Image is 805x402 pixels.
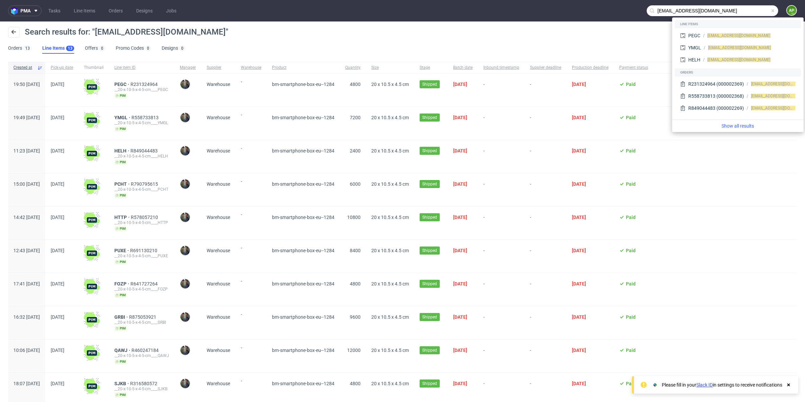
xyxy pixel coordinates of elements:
div: R231324964 (000002369) [688,81,744,87]
span: Shipped [422,81,437,87]
span: Warehouse [207,348,230,353]
span: bm-smartphone-box-eu--1284 [272,248,334,253]
a: SJKB [114,381,130,386]
span: Warehouse [207,148,230,153]
span: pma [20,8,31,13]
span: - [241,345,261,364]
span: [DATE] [51,348,64,353]
a: R231324964 [130,82,159,87]
span: - [530,281,561,298]
span: - [241,112,261,132]
div: Please fill in your in settings to receive notifications [662,382,782,388]
div: Line items [675,20,801,28]
figcaption: AP [787,6,796,15]
a: R460247184 [131,348,160,353]
span: Warehouse [207,215,230,220]
span: - [483,82,519,98]
span: 20 x 10.5 x 4.5 cm [371,148,409,153]
span: [DATE] [453,181,467,187]
div: PEGC [688,32,700,39]
div: 13 [25,46,30,51]
span: Supplier deadline [530,65,561,71]
div: __20-x-10-5-x-4-5-cm____PEGC [114,87,169,92]
span: [DATE] [51,181,64,187]
span: YMGL [114,115,131,120]
span: - [530,314,561,331]
span: [DATE] [51,82,64,87]
span: Shipped [422,248,437,254]
a: Orders [105,5,127,16]
span: 20 x 10.5 x 4.5 cm [371,248,409,253]
span: [DATE] [51,281,64,286]
img: Maciej Sobola [180,146,190,155]
a: PCHT [114,181,131,187]
a: GRBI [114,314,129,320]
a: R316580572 [130,381,159,386]
span: 10800 [347,215,361,220]
span: 12000 [347,348,361,353]
span: pim [114,293,127,298]
span: - [241,378,261,398]
span: bm-smartphone-box-eu--1284 [272,115,334,120]
img: wHgJFi1I6lmhQAAAABJRU5ErkJggg== [84,278,100,295]
span: pim [114,392,127,398]
img: Maciej Sobola [180,213,190,222]
span: bm-smartphone-box-eu--1284 [272,281,334,286]
span: R641727264 [130,281,159,286]
span: pim [114,226,127,231]
span: 10:06 [DATE] [13,348,40,353]
a: HTTP [114,215,131,220]
span: pim [114,126,127,132]
span: Inbound timestamp [483,65,519,71]
span: bm-smartphone-box-eu--1284 [272,314,334,320]
span: Supplier [207,65,230,71]
span: pim [114,193,127,198]
img: wHgJFi1I6lmhQAAAABJRU5ErkJggg== [84,79,100,95]
a: Line Items13 [42,43,74,54]
span: Shipped [422,314,437,320]
span: Stage [420,65,442,71]
div: __20-x-10-5-x-4-5-cm____HELH [114,153,169,159]
span: - [530,181,561,198]
span: - [483,181,519,198]
div: __20-x-10-5-x-4-5-cm____SJKB [114,386,169,392]
a: Designs0 [162,43,185,54]
a: FOZP [114,281,130,286]
span: - [483,281,519,298]
span: [EMAIL_ADDRESS][DOMAIN_NAME] [708,45,771,50]
span: - [530,148,561,165]
span: Batch date [453,65,473,71]
span: 12:43 [DATE] [13,248,40,253]
button: pma [8,5,42,16]
a: Slack ID [696,382,713,388]
span: - [483,215,519,231]
span: HELH [114,148,130,153]
span: Shipped [422,115,437,121]
span: Product [272,65,334,71]
span: Search results for: "[EMAIL_ADDRESS][DOMAIN_NAME]" [25,27,228,37]
span: - [241,179,261,198]
img: wHgJFi1I6lmhQAAAABJRU5ErkJggg== [84,145,100,162]
span: Manager [180,65,196,71]
span: [DATE] [572,348,586,353]
span: - [530,381,561,398]
a: R578057210 [131,215,159,220]
span: [DATE] [453,215,467,220]
span: bm-smartphone-box-eu--1284 [272,381,334,386]
a: Jobs [162,5,180,16]
a: Offers0 [85,43,105,54]
span: 20 x 10.5 x 4.5 cm [371,348,409,353]
img: Maciej Sobola [180,346,190,355]
a: QAWJ [114,348,131,353]
span: Warehouse [207,314,230,320]
span: R875053921 [129,314,158,320]
a: PUXE [114,248,130,253]
span: [DATE] [51,248,64,253]
span: bm-smartphone-box-eu--1284 [272,348,334,353]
